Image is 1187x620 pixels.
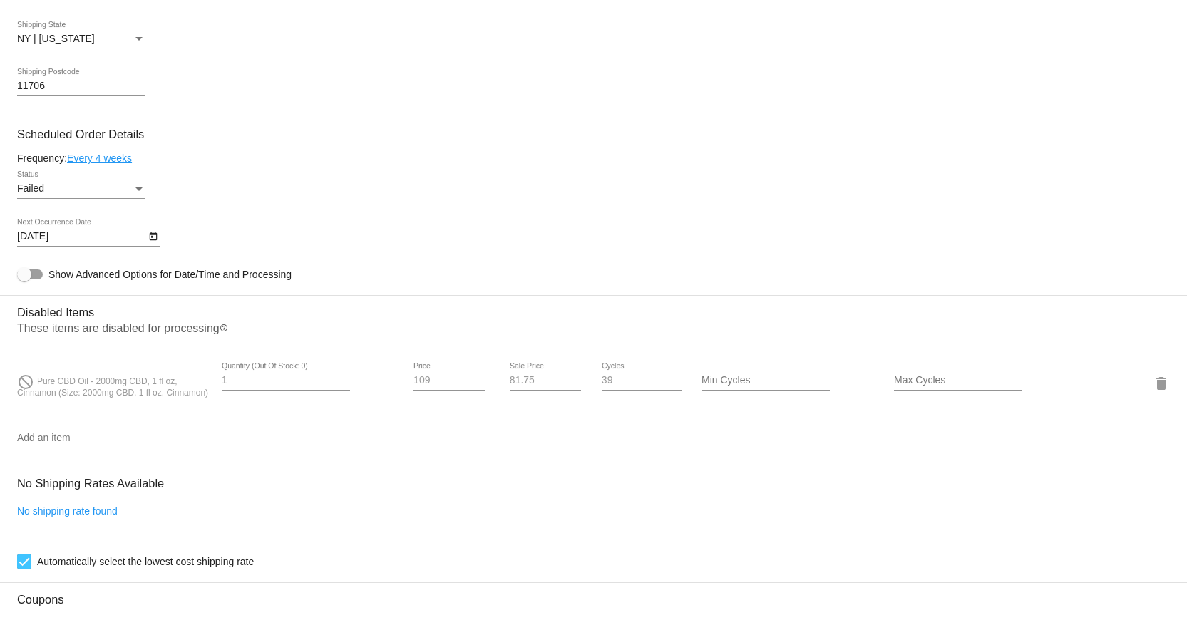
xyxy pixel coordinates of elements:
[17,468,164,499] h3: No Shipping Rates Available
[67,153,132,164] a: Every 4 weeks
[37,553,254,570] span: Automatically select the lowest cost shipping rate
[702,375,830,386] input: Min Cycles
[17,373,34,391] mat-icon: do_not_disturb
[17,33,95,44] span: NY | [US_STATE]
[17,433,1170,444] input: Add an item
[413,375,485,386] input: Price
[17,322,1170,341] p: These items are disabled for processing
[17,183,145,195] mat-select: Status
[17,231,145,242] input: Next Occurrence Date
[17,153,1170,164] div: Frequency:
[220,324,228,341] mat-icon: help_outline
[1153,375,1170,392] mat-icon: delete
[510,375,581,386] input: Sale Price
[17,376,208,398] span: Pure CBD Oil - 2000mg CBD, 1 fl oz, Cinnamon (Size: 2000mg CBD, 1 fl oz, Cinnamon)
[145,228,160,243] button: Open calendar
[602,375,682,386] input: Cycles
[17,582,1170,606] h3: Coupons
[894,375,1022,386] input: Max Cycles
[48,267,292,281] span: Show Advanced Options for Date/Time and Processing
[17,128,1170,141] h3: Scheduled Order Details
[17,33,145,45] mat-select: Shipping State
[17,295,1170,319] h3: Disabled Items
[17,505,118,517] a: No shipping rate found
[17,182,44,194] span: Failed
[17,81,145,92] input: Shipping Postcode
[222,375,350,386] input: Quantity (Out Of Stock: 0)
